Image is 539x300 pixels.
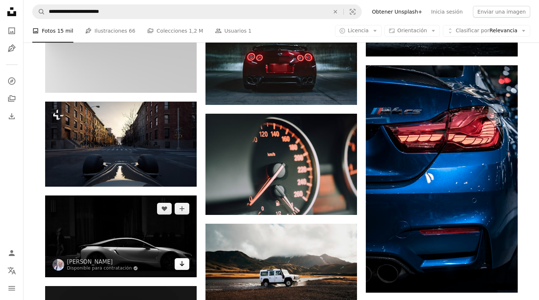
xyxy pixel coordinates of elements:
img: Coche deportivo rojo sobre suelo de hormigón [205,4,357,105]
a: Disponible para contratación [67,266,138,271]
span: 1,2 M [189,27,203,35]
span: 1 [248,27,252,35]
button: Enviar una imagen [473,6,530,18]
a: Obtener Unsplash+ [368,6,427,18]
button: Añade a la colección [175,203,189,215]
span: 66 [129,27,135,35]
span: Orientación [397,28,427,33]
a: Ilustraciones 66 [85,19,135,43]
a: Inicia sesión [427,6,467,18]
img: Ve al perfil de Chris Barbalis [52,259,64,271]
a: Usuarios 1 [215,19,252,43]
button: Buscar en Unsplash [33,5,45,19]
span: Relevancia [456,27,517,34]
button: Me gusta [157,203,172,215]
form: Encuentra imágenes en todo el sitio [32,4,362,19]
a: Foto de primer plano del velocímetro analógico negro [205,161,357,168]
a: Iniciar sesión / Registrarse [4,246,19,260]
img: Un coche conduciendo por una calle junto a edificios altos [45,102,197,187]
img: cupé deportivo plateado [45,195,197,277]
button: Búsqueda visual [344,5,361,19]
button: Orientación [385,25,440,37]
a: cupé deportivo plateado [45,233,197,239]
a: Historial de descargas [4,109,19,124]
a: Colecciones 1,2 M [147,19,203,43]
img: Coche BMW M4 CS negro [366,65,517,293]
a: Descargar [175,258,189,270]
button: Clasificar porRelevancia [443,25,530,37]
a: Ilustraciones [4,41,19,56]
a: Coche deportivo rojo sobre suelo de hormigón [205,51,357,58]
button: Licencia [335,25,382,37]
a: Inicio — Unsplash [4,4,19,21]
button: Borrar [327,5,343,19]
a: Fotos [4,23,19,38]
a: Un coche conduciendo por una calle junto a edificios altos [45,141,197,147]
span: Licencia [348,28,369,33]
a: Coche BMW M4 CS negro [366,176,517,182]
button: Menú [4,281,19,296]
a: [PERSON_NAME] [67,258,138,266]
a: Colecciones [4,91,19,106]
span: Clasificar por [456,28,489,33]
button: Idioma [4,263,19,278]
a: Explorar [4,74,19,88]
a: Coche blanco cruzando cuerpo de agua [205,271,357,277]
img: Foto de primer plano del velocímetro analógico negro [205,114,357,215]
